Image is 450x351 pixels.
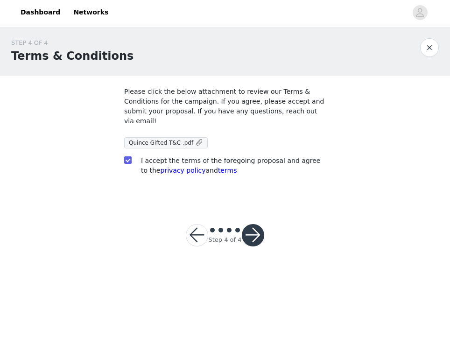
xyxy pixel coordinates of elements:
p: Please click the below attachment to review our Terms & Conditions for the campaign. If you agree... [124,87,326,126]
span: I accept the terms of the foregoing proposal and agree to the and [141,157,320,174]
a: terms [218,167,237,174]
a: Networks [68,2,114,23]
div: Step 4 of 4 [208,235,241,245]
h1: Terms & Conditions [11,48,134,64]
a: Quince Gifted T&C .pdf [125,138,207,147]
div: avatar [415,5,424,20]
a: privacy policy [160,167,205,174]
a: Dashboard [15,2,66,23]
span: Quince Gifted T&C .pdf [129,140,193,146]
div: STEP 4 OF 4 [11,38,134,48]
